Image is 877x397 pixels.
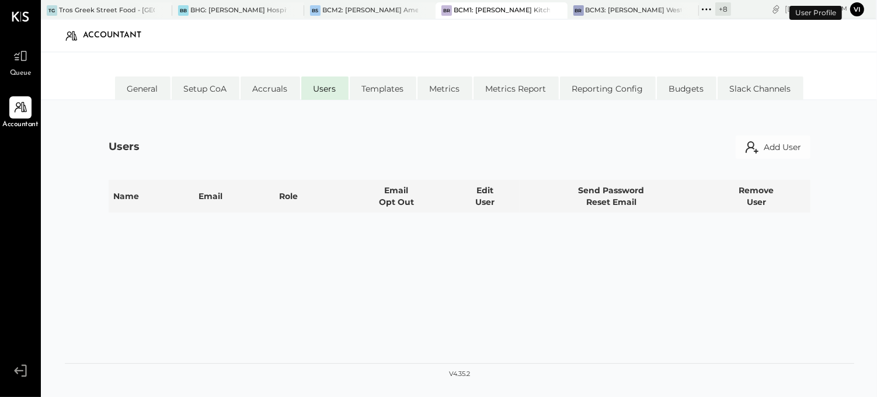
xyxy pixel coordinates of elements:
div: BCM1: [PERSON_NAME] Kitchen Bar Market [454,6,549,15]
div: BCM3: [PERSON_NAME] Westside Grill [586,6,681,15]
th: Remove User [702,180,810,213]
div: copy link [770,3,782,15]
li: Setup CoA [172,76,239,100]
th: Role [274,180,343,213]
li: Budgets [657,76,716,100]
li: Users [301,76,349,100]
div: + 8 [715,2,731,16]
li: Accruals [241,76,300,100]
th: Name [109,180,194,213]
a: Accountant [1,96,40,130]
th: Edit User [450,180,520,213]
div: BR [573,5,584,16]
div: BS [310,5,321,16]
div: User Profile [789,6,842,20]
div: BHG: [PERSON_NAME] Hospitality Group, LLC [190,6,286,15]
li: General [115,76,170,100]
button: Vi [850,2,864,16]
li: Metrics [417,76,472,100]
a: Queue [1,45,40,79]
div: BB [178,5,189,16]
span: 2 : 14 [812,4,836,15]
div: Tros Greek Street Food - [GEOGRAPHIC_DATA] [59,6,155,15]
li: Reporting Config [560,76,656,100]
li: Slack Channels [718,76,803,100]
div: BCM2: [PERSON_NAME] American Cooking [322,6,418,15]
div: TG [47,5,57,16]
th: Email Opt Out [343,180,450,213]
span: Queue [10,68,32,79]
span: am [837,5,847,13]
button: Add User [736,135,810,159]
div: BR [441,5,452,16]
li: Metrics Report [474,76,559,100]
div: Accountant [83,26,153,45]
div: [DATE] [785,4,847,15]
span: Accountant [3,120,39,130]
th: Email [194,180,274,213]
div: v 4.35.2 [449,370,470,379]
div: Users [109,140,140,155]
li: Templates [350,76,416,100]
th: Send Password Reset Email [520,180,702,213]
